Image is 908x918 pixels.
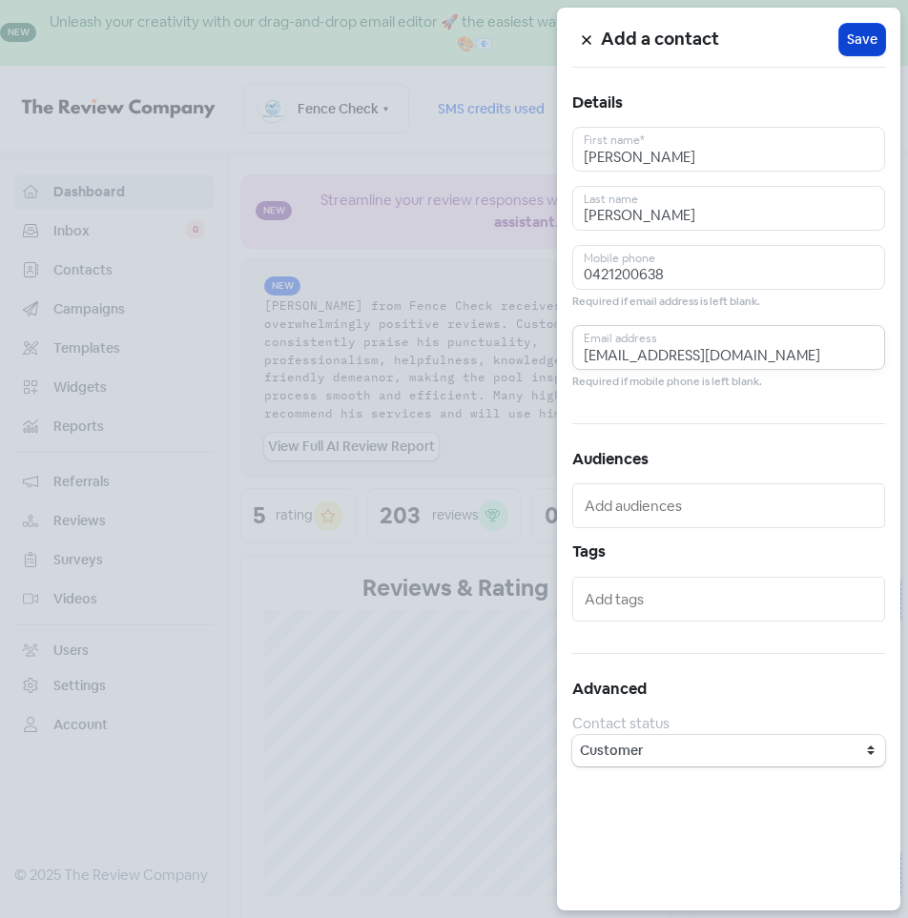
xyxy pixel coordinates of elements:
button: Save [839,24,885,55]
input: Add audiences [585,492,877,520]
input: First name [572,127,885,172]
span: Save [847,30,877,50]
h5: Tags [572,539,885,565]
h5: Audiences [572,446,885,473]
h5: Details [572,90,885,116]
small: Required if email address is left blank. [572,294,760,311]
h5: Add a contact [601,26,839,52]
h5: Advanced [572,676,885,703]
input: Email address [572,325,885,370]
input: Add tags [585,584,877,613]
small: Required if mobile phone is left blank. [572,374,762,391]
input: Mobile phone [572,245,885,290]
input: Last name [572,186,885,231]
div: Contact status [572,713,885,735]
